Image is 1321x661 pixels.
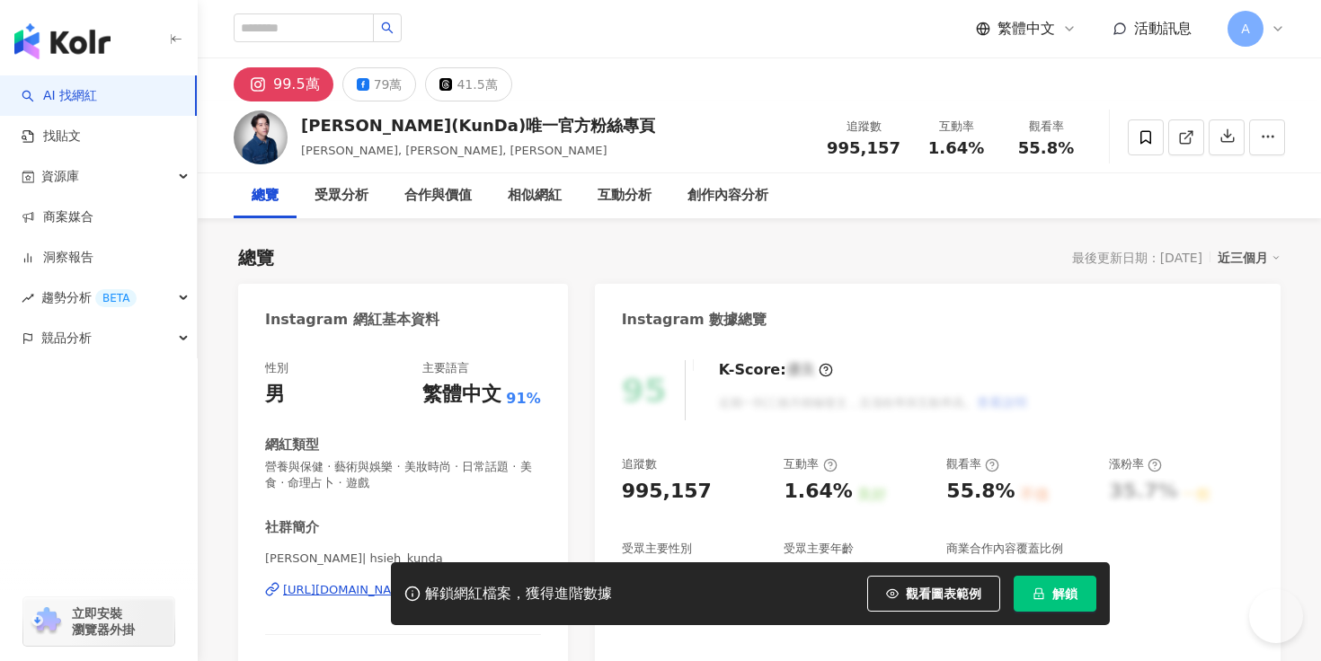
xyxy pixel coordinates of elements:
[72,605,135,638] span: 立即安裝 瀏覽器外掛
[265,381,285,409] div: 男
[687,185,768,207] div: 創作內容分析
[922,118,990,136] div: 互動率
[234,110,288,164] img: KOL Avatar
[265,459,541,491] span: 營養與保健 · 藝術與娛樂 · 美妝時尚 · 日常話題 · 美食 · 命理占卜 · 遊戲
[41,318,92,358] span: 競品分析
[1012,118,1080,136] div: 觀看率
[827,138,900,157] span: 995,157
[1018,139,1074,157] span: 55.8%
[22,87,97,105] a: searchAI 找網紅
[95,289,137,307] div: BETA
[265,436,319,454] div: 網紅類型
[1109,456,1162,472] div: 漲粉率
[23,597,174,646] a: chrome extension立即安裝 瀏覽器外掛
[425,67,511,101] button: 41.5萬
[997,19,1055,39] span: 繁體中文
[301,114,655,137] div: [PERSON_NAME](KunDa)唯一官方粉絲專頁
[827,118,900,136] div: 追蹤數
[928,139,984,157] span: 1.64%
[422,381,501,409] div: 繁體中文
[1241,19,1250,39] span: A
[622,541,692,557] div: 受眾主要性別
[22,292,34,304] span: rise
[1134,20,1192,37] span: 活動訊息
[598,185,652,207] div: 互動分析
[265,551,541,567] span: [PERSON_NAME]| hsieh_kunda
[381,22,394,34] span: search
[622,478,712,506] div: 995,157
[946,478,1015,506] div: 55.8%
[14,23,111,59] img: logo
[1218,246,1281,269] div: 近三個月
[867,576,1000,612] button: 觀看圖表範例
[1033,587,1045,600] span: lock
[22,249,93,267] a: 洞察報告
[1052,586,1077,601] span: 解鎖
[22,208,93,226] a: 商案媒合
[784,541,854,557] div: 受眾主要年齡
[404,185,472,207] div: 合作與價值
[234,67,333,101] button: 99.5萬
[719,360,833,380] div: K-Score :
[622,310,767,330] div: Instagram 數據總覽
[41,278,137,318] span: 趨勢分析
[946,541,1063,557] div: 商業合作內容覆蓋比例
[374,72,403,97] div: 79萬
[265,518,319,537] div: 社群簡介
[301,144,607,157] span: [PERSON_NAME], [PERSON_NAME], [PERSON_NAME]
[1072,251,1202,265] div: 最後更新日期：[DATE]
[273,72,320,97] div: 99.5萬
[265,310,439,330] div: Instagram 網紅基本資料
[622,456,657,472] div: 追蹤數
[946,456,999,472] div: 觀看率
[252,185,279,207] div: 總覽
[265,360,288,376] div: 性別
[315,185,368,207] div: 受眾分析
[425,585,612,604] div: 解鎖網紅檔案，獲得進階數據
[422,360,469,376] div: 主要語言
[22,128,81,145] a: 找貼文
[238,245,274,270] div: 總覽
[1014,576,1096,612] button: 解鎖
[784,456,837,472] div: 互動率
[41,156,79,197] span: 資源庫
[29,607,64,636] img: chrome extension
[906,586,981,601] span: 觀看圖表範例
[508,185,562,207] div: 相似網紅
[506,389,540,409] span: 91%
[457,72,497,97] div: 41.5萬
[784,478,852,506] div: 1.64%
[342,67,417,101] button: 79萬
